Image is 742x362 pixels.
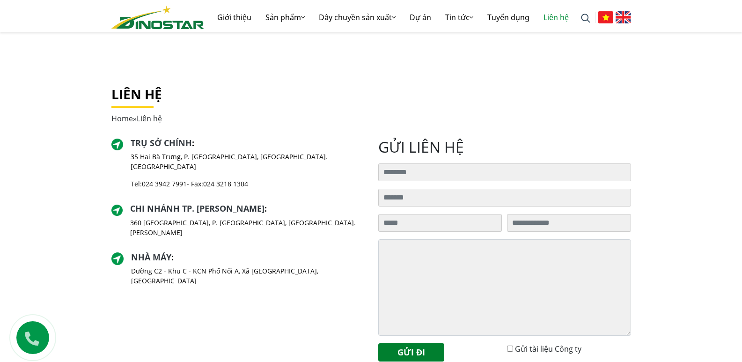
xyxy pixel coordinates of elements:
[131,152,364,171] p: 35 Hai Bà Trưng, P. [GEOGRAPHIC_DATA], [GEOGRAPHIC_DATA]. [GEOGRAPHIC_DATA]
[403,2,438,32] a: Dự án
[515,343,581,355] label: Gửi tài liệu Công ty
[438,2,480,32] a: Tin tức
[210,2,258,32] a: Giới thiệu
[111,139,124,151] img: directer
[378,343,444,362] button: Gửi đi
[111,113,133,124] a: Home
[131,179,364,189] p: Tel: - Fax:
[130,203,264,214] a: Chi nhánh TP. [PERSON_NAME]
[130,218,364,237] p: 360 [GEOGRAPHIC_DATA], P. [GEOGRAPHIC_DATA], [GEOGRAPHIC_DATA]. [PERSON_NAME]
[111,6,204,29] img: logo
[111,87,631,103] h1: Liên hệ
[598,11,613,23] img: Tiếng Việt
[616,11,631,23] img: English
[480,2,536,32] a: Tuyển dụng
[312,2,403,32] a: Dây chuyền sản xuất
[131,266,364,286] p: Đường C2 - Khu C - KCN Phố Nối A, Xã [GEOGRAPHIC_DATA], [GEOGRAPHIC_DATA]
[130,204,364,214] h2: :
[131,137,192,148] a: Trụ sở chính
[131,252,364,263] h2: :
[203,179,248,188] a: 024 3218 1304
[111,252,124,265] img: directer
[258,2,312,32] a: Sản phẩm
[378,138,631,156] h2: gửi liên hệ
[131,251,171,263] a: Nhà máy
[111,113,162,124] span: »
[536,2,576,32] a: Liên hệ
[131,138,364,148] h2: :
[137,113,162,124] span: Liên hệ
[142,179,187,188] a: 024 3942 7991
[111,205,123,216] img: directer
[581,14,590,23] img: search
